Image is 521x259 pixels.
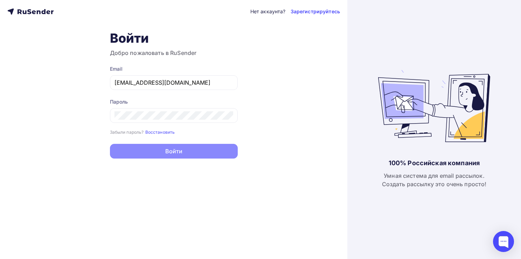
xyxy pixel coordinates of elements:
input: Укажите свой email [114,78,233,87]
button: Войти [110,144,238,159]
small: Забыли пароль? [110,129,144,135]
a: Восстановить [145,129,175,135]
div: Пароль [110,98,238,105]
h1: Войти [110,30,238,46]
h3: Добро пожаловать в RuSender [110,49,238,57]
div: Умная система для email рассылок. Создать рассылку это очень просто! [382,171,487,188]
div: 100% Российская компания [389,159,480,167]
div: Email [110,65,238,72]
a: Зарегистрируйтесь [291,8,340,15]
div: Нет аккаунта? [250,8,286,15]
small: Восстановить [145,129,175,135]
